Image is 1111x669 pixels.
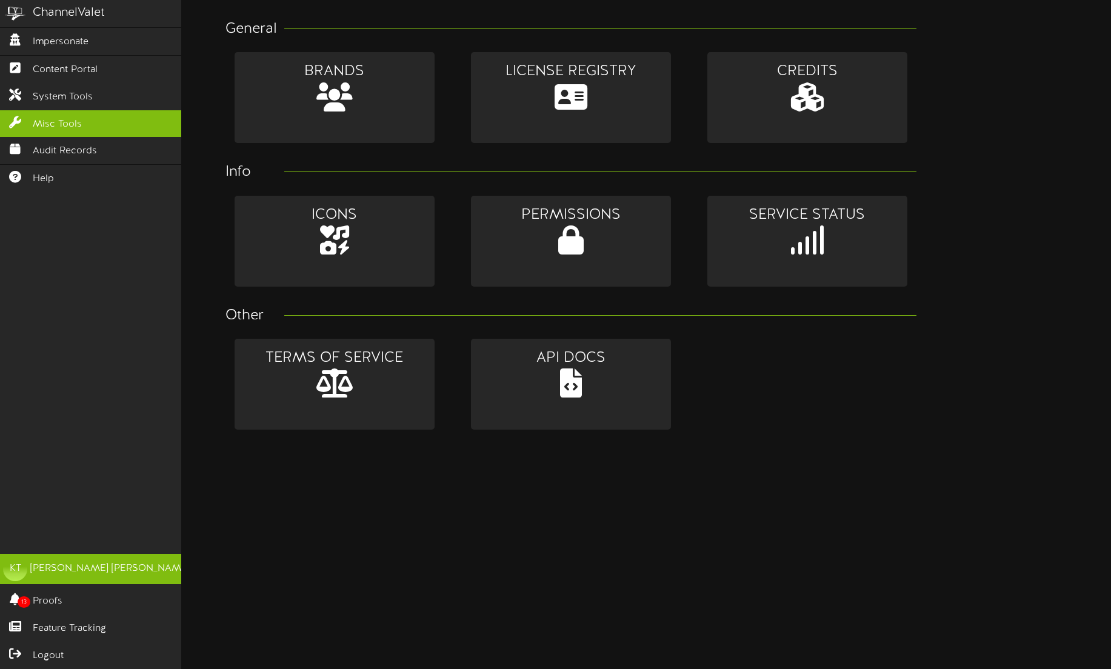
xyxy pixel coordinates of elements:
div: Service Status [707,205,907,225]
a: Icons [216,187,453,296]
span: Misc Tools [33,118,82,131]
div: Terms of Service [235,348,435,368]
span: Content Portal [33,63,98,77]
span: Feature Tracking [33,622,106,636]
span: Impersonate [33,35,88,49]
h3: Info [225,164,267,180]
span: 13 [18,596,30,608]
span: Audit Records [33,144,97,158]
div: Brands [235,61,435,82]
div: Credits [707,61,907,82]
span: System Tools [33,90,93,104]
div: KT [3,557,27,581]
div: Api Docs [471,348,671,368]
div: Permissions [471,205,671,225]
div: License Registry [471,61,671,82]
h3: General [225,21,267,37]
div: ChannelValet [33,4,105,22]
span: Proofs [33,594,62,608]
span: Help [33,172,54,186]
div: Icons [235,205,435,225]
h3: Other [225,308,267,324]
div: [PERSON_NAME] [PERSON_NAME] [30,562,190,576]
span: Logout [33,649,64,663]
